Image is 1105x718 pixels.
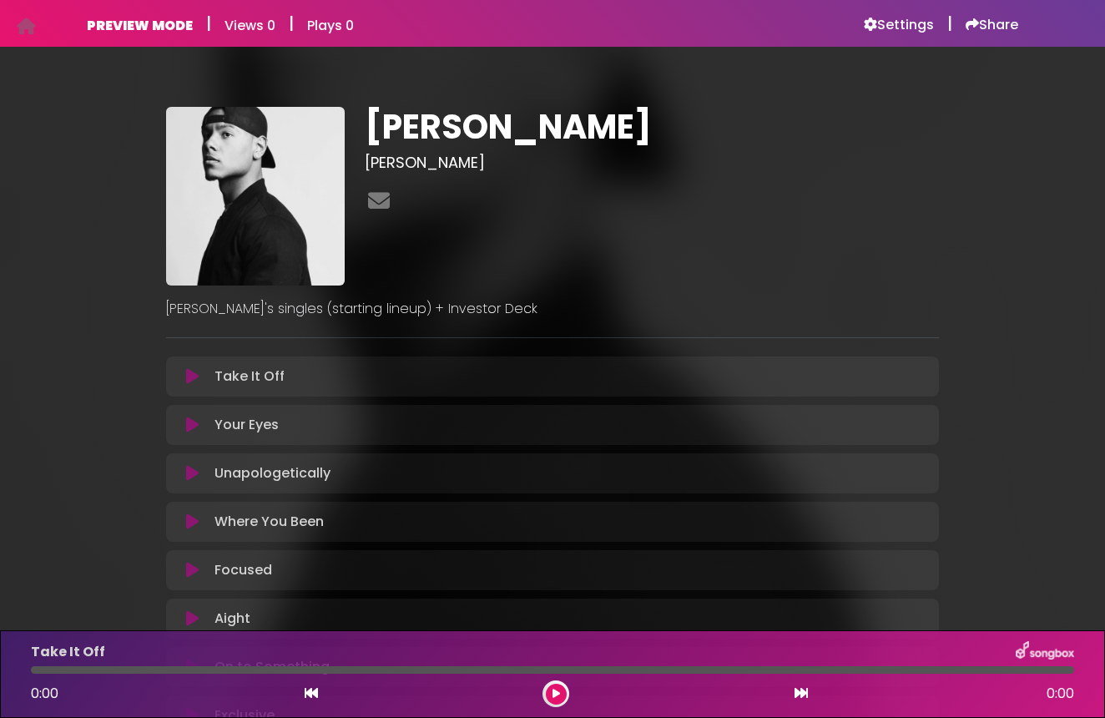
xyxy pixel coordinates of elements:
[966,17,1018,33] a: Share
[166,107,345,286] img: fxGiodDcTMOtXI8OOjDd
[206,13,211,33] h5: |
[214,367,285,387] p: Take It Off
[214,512,324,532] p: Where You Been
[365,154,940,172] h3: [PERSON_NAME]
[1047,684,1074,704] span: 0:00
[225,18,275,33] h6: Views 0
[87,18,193,33] h6: PREVIEW MODE
[31,684,58,703] span: 0:00
[289,13,294,33] h5: |
[31,642,105,662] p: Take It Off
[1016,641,1074,663] img: songbox-logo-white.png
[214,609,250,629] p: Aight
[947,13,952,33] h5: |
[214,415,279,435] p: Your Eyes
[166,299,939,319] p: [PERSON_NAME]'s singles (starting lineup) + Investor Deck
[307,18,354,33] h6: Plays 0
[214,560,272,580] p: Focused
[864,17,934,33] a: Settings
[365,107,940,147] h1: [PERSON_NAME]
[214,463,330,483] p: Unapologetically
